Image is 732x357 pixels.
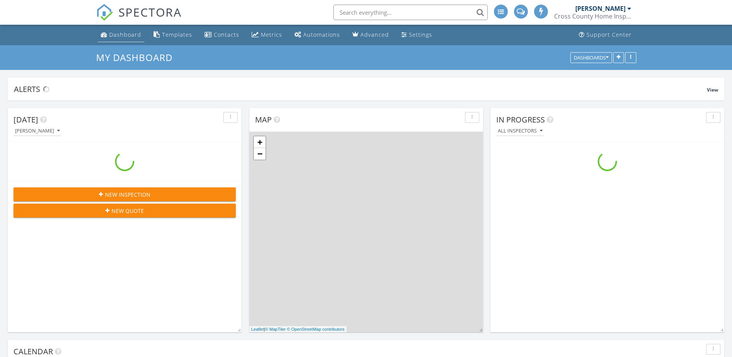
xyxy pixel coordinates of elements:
button: All Inspectors [496,126,544,136]
span: New Inspection [105,190,150,199]
div: Support Center [587,31,632,38]
button: Dashboards [570,52,612,63]
button: New Inspection [14,187,236,201]
span: New Quote [112,207,144,215]
div: Advanced [360,31,389,38]
span: [DATE] [14,114,38,125]
span: View [707,87,718,93]
span: Calendar [14,346,53,357]
img: The Best Home Inspection Software - Spectora [96,4,113,21]
a: Zoom in [254,136,265,148]
div: Templates [162,31,192,38]
div: Automations [303,31,340,38]
div: Alerts [14,84,707,94]
span: In Progress [496,114,545,125]
a: Contacts [201,28,242,42]
a: SPECTORA [96,10,182,27]
a: Automations (Advanced) [291,28,343,42]
a: © OpenStreetMap contributors [287,327,345,331]
button: [PERSON_NAME] [14,126,61,136]
a: Advanced [349,28,392,42]
a: Dashboard [98,28,144,42]
input: Search everything... [333,5,488,20]
a: Leaflet [251,327,264,331]
a: Settings [398,28,435,42]
a: Metrics [249,28,285,42]
div: Settings [409,31,432,38]
button: New Quote [14,204,236,218]
div: All Inspectors [498,128,543,134]
a: Zoom out [254,148,265,160]
div: [PERSON_NAME] [15,128,60,134]
a: © MapTiler [265,327,286,331]
div: Contacts [214,31,239,38]
a: Templates [150,28,195,42]
div: Dashboard [109,31,141,38]
div: [PERSON_NAME] [575,5,625,12]
div: Metrics [261,31,282,38]
span: Map [255,114,272,125]
div: | [249,326,347,333]
div: Cross County Home Inspection LLC [554,12,631,20]
a: My Dashboard [96,51,179,64]
a: Support Center [576,28,635,42]
span: SPECTORA [118,4,182,20]
div: Dashboards [574,55,609,60]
